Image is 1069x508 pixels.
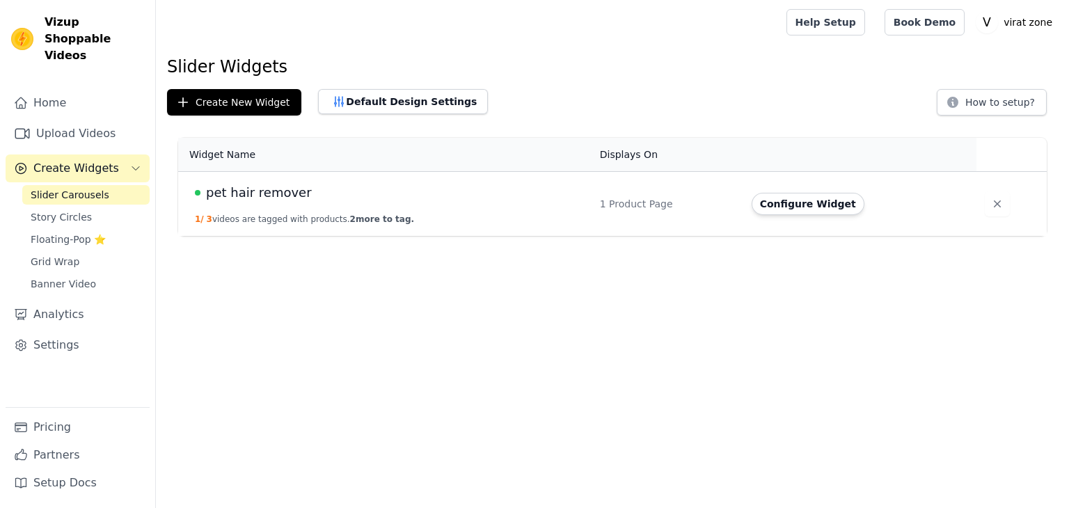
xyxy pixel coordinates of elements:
span: 2 more to tag. [350,214,414,224]
span: Slider Carousels [31,188,109,202]
a: Home [6,89,150,117]
a: How to setup? [937,99,1047,112]
button: Create New Widget [167,89,301,116]
h1: Slider Widgets [167,56,1058,78]
span: Create Widgets [33,160,119,177]
button: 1/ 3videos are tagged with products.2more to tag. [195,214,414,225]
a: Partners [6,441,150,469]
a: Slider Carousels [22,185,150,205]
text: V [983,15,991,29]
button: How to setup? [937,89,1047,116]
span: Grid Wrap [31,255,79,269]
a: Help Setup [786,9,865,35]
span: Story Circles [31,210,92,224]
span: Vizup Shoppable Videos [45,14,144,64]
button: Default Design Settings [318,89,488,114]
button: Create Widgets [6,154,150,182]
button: Delete widget [985,191,1010,216]
span: Banner Video [31,277,96,291]
span: 1 / [195,214,204,224]
a: Settings [6,331,150,359]
button: Configure Widget [752,193,864,215]
a: Banner Video [22,274,150,294]
a: Analytics [6,301,150,328]
a: Floating-Pop ⭐ [22,230,150,249]
a: Upload Videos [6,120,150,148]
p: virat zone [998,10,1058,35]
a: Setup Docs [6,469,150,497]
a: Pricing [6,413,150,441]
span: pet hair remover [206,183,312,203]
th: Displays On [592,138,743,172]
a: Grid Wrap [22,252,150,271]
a: Story Circles [22,207,150,227]
span: Floating-Pop ⭐ [31,232,106,246]
span: 3 [207,214,212,224]
a: Book Demo [885,9,965,35]
img: Vizup [11,28,33,50]
div: 1 Product Page [600,197,735,211]
button: V virat zone [976,10,1058,35]
span: Live Published [195,190,200,196]
th: Widget Name [178,138,592,172]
